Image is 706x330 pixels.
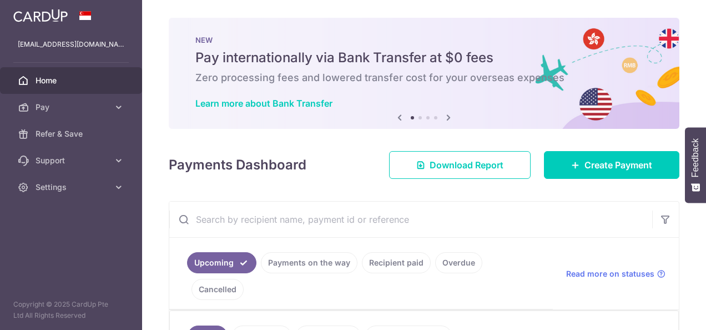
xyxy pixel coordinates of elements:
p: NEW [195,36,653,44]
span: Read more on statuses [566,268,654,279]
a: Cancelled [191,279,244,300]
a: Payments on the way [261,252,357,273]
p: [EMAIL_ADDRESS][DOMAIN_NAME] [18,39,124,50]
a: Learn more about Bank Transfer [195,98,332,109]
a: Recipient paid [362,252,431,273]
a: Read more on statuses [566,268,665,279]
img: Bank transfer banner [169,18,679,129]
h5: Pay internationally via Bank Transfer at $0 fees [195,49,653,67]
span: Create Payment [584,158,652,172]
span: Home [36,75,109,86]
a: Create Payment [544,151,679,179]
img: CardUp [13,9,68,22]
button: Feedback - Show survey [685,127,706,203]
span: Settings [36,182,109,193]
span: Feedback [690,138,700,177]
span: Download Report [430,158,503,172]
input: Search by recipient name, payment id or reference [169,202,652,237]
span: Support [36,155,109,166]
h6: Zero processing fees and lowered transfer cost for your overseas expenses [195,71,653,84]
span: Pay [36,102,109,113]
span: Refer & Save [36,128,109,139]
h4: Payments Dashboard [169,155,306,175]
a: Overdue [435,252,482,273]
a: Download Report [389,151,531,179]
a: Upcoming [187,252,256,273]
